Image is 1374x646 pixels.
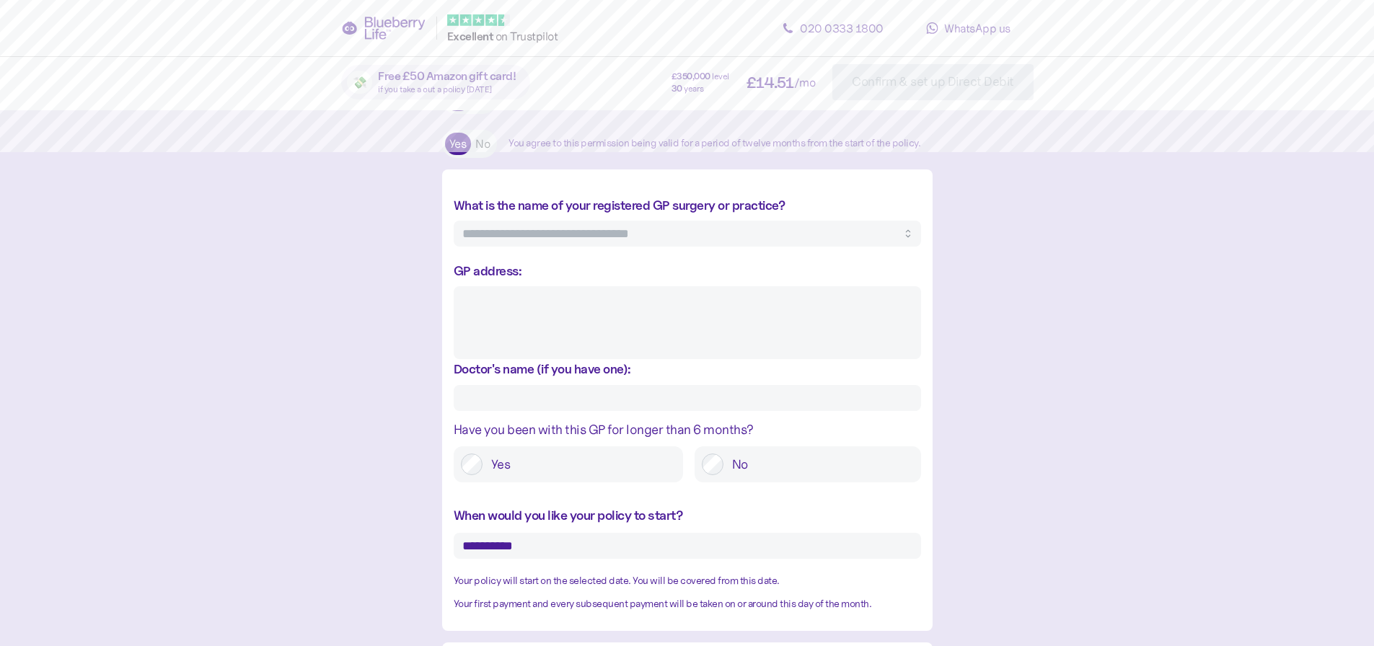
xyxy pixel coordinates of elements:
[712,72,729,81] span: level
[353,76,367,88] span: 💸
[684,84,704,93] span: years
[471,133,494,155] label: No
[671,72,710,81] span: £ 350,000
[904,14,1034,43] a: WhatsApp us
[671,84,682,93] span: 30
[800,21,884,35] span: 020 0333 1800
[483,453,676,475] label: Yes
[747,75,794,90] span: £ 14.51
[768,14,898,43] a: 020 0333 1800
[378,71,516,82] span: Free £50 Amazon gift card!
[454,596,921,612] div: Your first payment and every subsequent payment will be taken on or around this day of the month.
[447,30,496,43] span: Excellent ️
[944,21,1010,35] span: WhatsApp us
[454,359,631,379] label: Doctor's name (if you have one):
[454,420,921,440] div: Have you been with this GP for longer than 6 months?
[508,136,920,151] div: You agree to this permission being valid for a period of twelve months from the start of the policy.
[723,453,914,475] label: No
[445,133,471,155] label: Yes
[496,29,558,43] span: on Trustpilot
[454,505,921,526] div: When would you like your policy to start?
[454,261,522,280] label: GP address:
[794,76,816,88] span: /mo
[454,573,921,589] div: Your policy will start on the selected date. You will be covered from this date.
[378,84,492,94] span: if you take a out a policy [DATE]
[454,195,785,215] label: What is the name of your registered GP surgery or practice?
